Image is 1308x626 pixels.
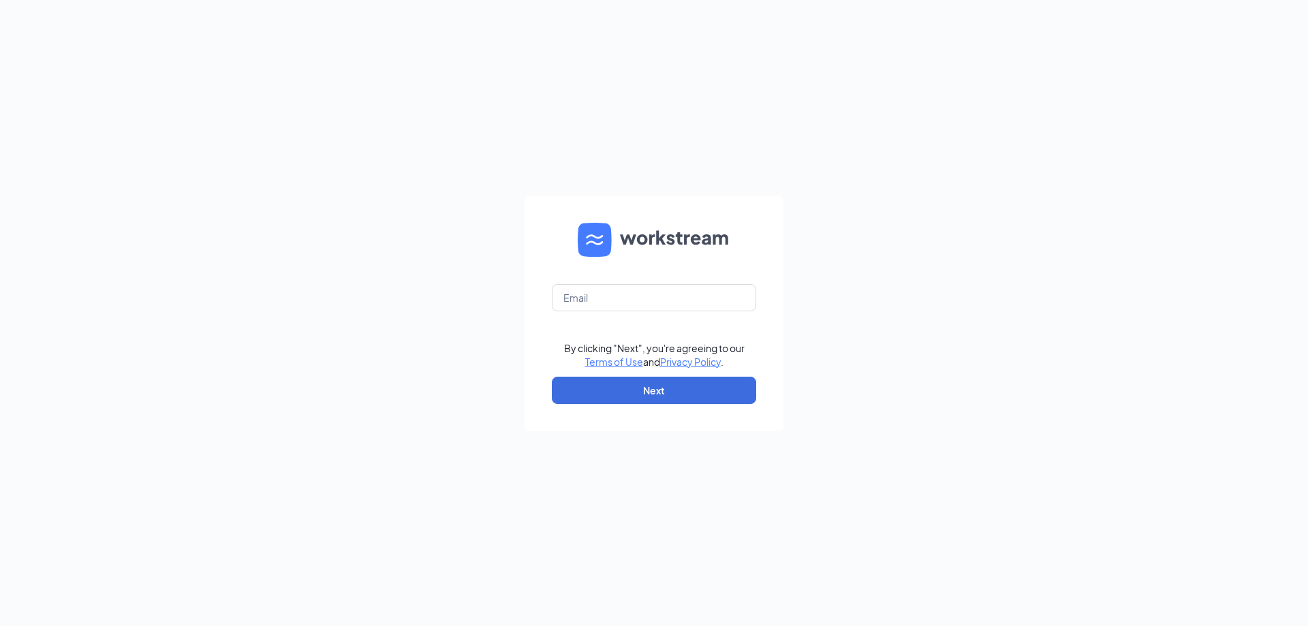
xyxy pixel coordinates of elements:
a: Privacy Policy [660,356,721,368]
div: By clicking "Next", you're agreeing to our and . [564,341,745,369]
img: WS logo and Workstream text [578,223,730,257]
a: Terms of Use [585,356,643,368]
input: Email [552,284,756,311]
button: Next [552,377,756,404]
